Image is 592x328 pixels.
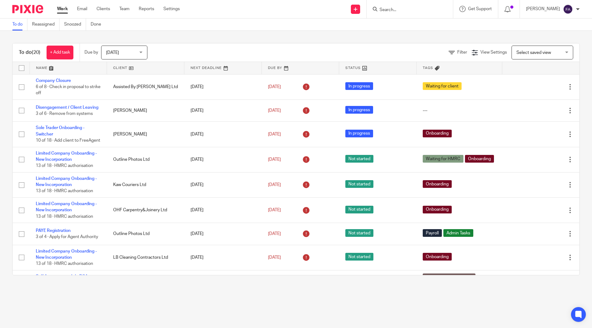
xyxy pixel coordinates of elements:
[107,198,184,223] td: OHF Carpentry&Joinery Ltd
[36,202,97,212] a: Limited Company Onboarding - New Incorporation
[107,147,184,172] td: Outline Photos Ltd
[184,223,262,245] td: [DATE]
[184,198,262,223] td: [DATE]
[47,46,73,59] a: + Add task
[32,50,40,55] span: (20)
[12,5,43,13] img: Pixie
[268,157,281,162] span: [DATE]
[268,85,281,89] span: [DATE]
[268,183,281,187] span: [DATE]
[345,82,373,90] span: In progress
[107,172,184,197] td: Kaw Couriers Ltd
[107,223,184,245] td: Outline Photos Ltd
[443,229,473,237] span: Admin Tasks
[423,107,496,114] div: ---
[36,262,93,266] span: 13 of 18 · HMRC authorisation
[423,206,452,213] span: Onboarding
[268,132,281,136] span: [DATE]
[36,138,100,143] span: 10 of 18 · Add client to FreeAgent
[184,245,262,270] td: [DATE]
[184,172,262,197] td: [DATE]
[32,18,60,30] a: Reassigned
[64,18,86,30] a: Snoozed
[106,51,119,55] span: [DATE]
[36,85,101,95] span: 6 of 8 · Check in proposal to strike off
[107,99,184,121] td: [PERSON_NAME]
[423,273,475,281] span: Recurring Service / Task
[36,274,88,285] a: Self Assessment July POA Reminder
[423,229,442,237] span: Payroll
[268,208,281,212] span: [DATE]
[423,155,463,163] span: Waiting for HMRC
[107,74,184,99] td: Assisted By [PERSON_NAME] Ltd
[57,6,68,12] a: Work
[423,82,462,90] span: Waiting for client
[184,99,262,121] td: [DATE]
[36,164,93,168] span: 13 of 18 · HMRC authorisation
[423,66,433,70] span: Tags
[97,6,110,12] a: Clients
[457,50,467,55] span: Filter
[184,122,262,147] td: [DATE]
[480,50,507,55] span: View Settings
[268,108,281,113] span: [DATE]
[36,126,84,136] a: Sole Trader Onboarding - Switcher
[345,180,373,188] span: Not started
[77,6,87,12] a: Email
[526,6,560,12] p: [PERSON_NAME]
[36,111,93,116] span: 3 of 6 · Remove from systems
[36,176,97,187] a: Limited Company Onboarding - New Incorporation
[163,6,180,12] a: Settings
[119,6,129,12] a: Team
[345,229,373,237] span: Not started
[36,214,93,219] span: 13 of 18 · HMRC authorisation
[345,253,373,261] span: Not started
[345,155,373,163] span: Not started
[36,79,71,83] a: Company Closure
[36,189,93,193] span: 13 of 18 · HMRC authorisation
[12,18,27,30] a: To do
[345,106,373,114] span: In progress
[19,49,40,56] h1: To do
[36,151,97,162] a: Limited Company Onboarding - New Incorporation
[184,147,262,172] td: [DATE]
[84,49,98,55] p: Due by
[91,18,106,30] a: Done
[516,51,551,55] span: Select saved view
[468,7,492,11] span: Get Support
[36,235,98,239] span: 3 of 4 · Apply for Agent Authority
[423,180,452,188] span: Onboarding
[379,7,434,13] input: Search
[107,270,184,295] td: [PERSON_NAME]
[184,270,262,295] td: [DATE]
[465,155,494,163] span: Onboarding
[423,253,452,261] span: Onboarding
[268,232,281,236] span: [DATE]
[423,130,452,137] span: Onboarding
[345,206,373,213] span: Not started
[36,229,71,233] a: PAYE Registration
[268,255,281,260] span: [DATE]
[139,6,154,12] a: Reports
[36,249,97,260] a: Limited Company Onboarding - New Incorporation
[345,130,373,137] span: In progress
[184,74,262,99] td: [DATE]
[563,4,573,14] img: svg%3E
[107,245,184,270] td: LB Cleaning Contractors Ltd
[36,105,98,110] a: Disengagement / Client Leaving
[107,122,184,147] td: [PERSON_NAME]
